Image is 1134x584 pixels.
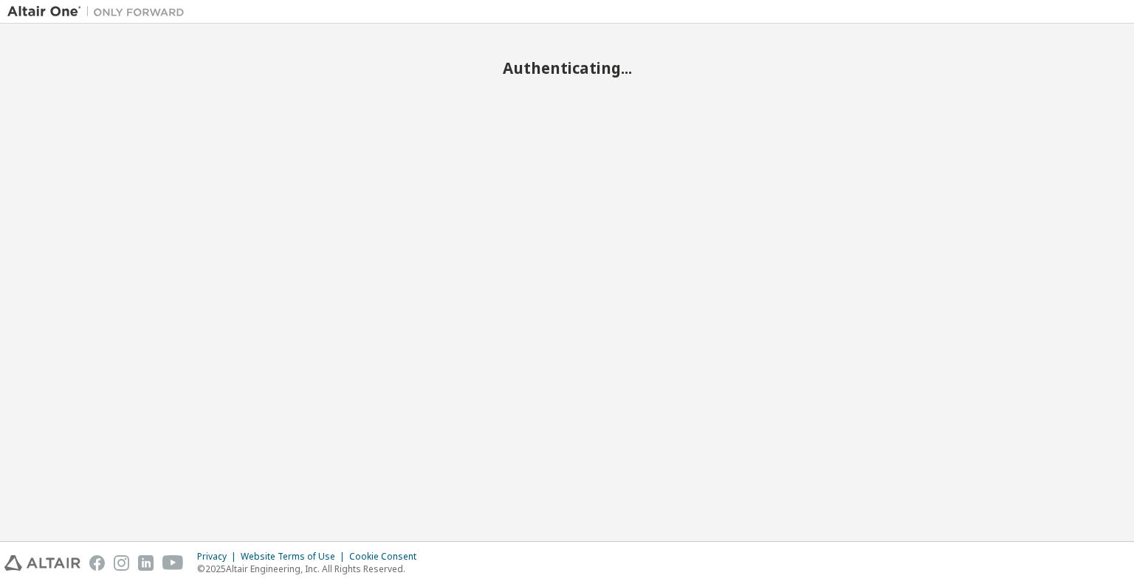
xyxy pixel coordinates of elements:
[114,555,129,571] img: instagram.svg
[162,555,184,571] img: youtube.svg
[89,555,105,571] img: facebook.svg
[197,563,425,575] p: © 2025 Altair Engineering, Inc. All Rights Reserved.
[197,551,241,563] div: Privacy
[241,551,349,563] div: Website Terms of Use
[349,551,425,563] div: Cookie Consent
[7,4,192,19] img: Altair One
[4,555,80,571] img: altair_logo.svg
[7,58,1127,78] h2: Authenticating...
[138,555,154,571] img: linkedin.svg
